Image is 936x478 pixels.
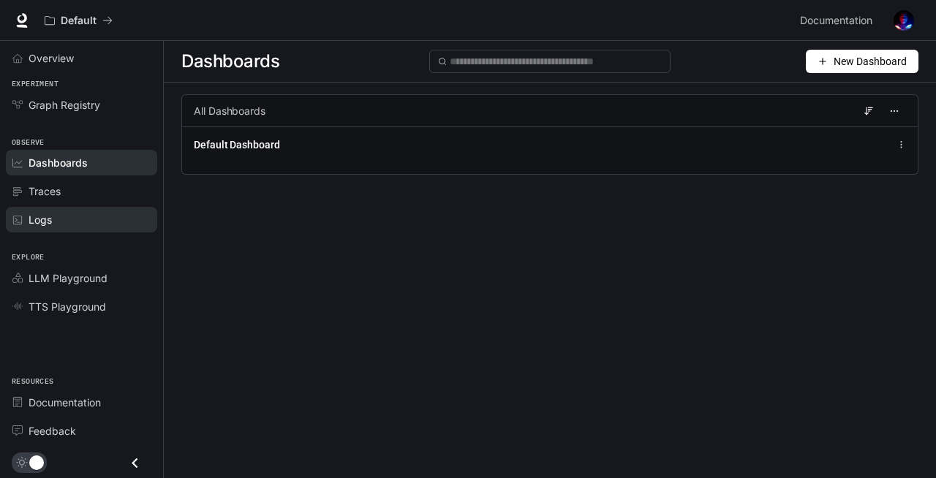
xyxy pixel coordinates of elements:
[800,12,872,30] span: Documentation
[29,423,76,439] span: Feedback
[181,47,279,76] span: Dashboards
[6,390,157,415] a: Documentation
[6,207,157,232] a: Logs
[194,104,265,118] span: All Dashboards
[29,299,106,314] span: TTS Playground
[6,418,157,444] a: Feedback
[29,183,61,199] span: Traces
[894,10,914,31] img: User avatar
[29,50,74,66] span: Overview
[29,97,100,113] span: Graph Registry
[118,448,151,478] button: Close drawer
[29,395,101,410] span: Documentation
[6,294,157,319] a: TTS Playground
[6,45,157,71] a: Overview
[29,155,88,170] span: Dashboards
[794,6,883,35] a: Documentation
[834,53,907,69] span: New Dashboard
[889,6,918,35] button: User avatar
[29,454,44,470] span: Dark mode toggle
[806,50,918,73] button: New Dashboard
[61,15,97,27] p: Default
[194,137,280,152] a: Default Dashboard
[6,150,157,175] a: Dashboards
[29,270,107,286] span: LLM Playground
[6,265,157,291] a: LLM Playground
[29,212,52,227] span: Logs
[38,6,119,35] button: All workspaces
[6,92,157,118] a: Graph Registry
[6,178,157,204] a: Traces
